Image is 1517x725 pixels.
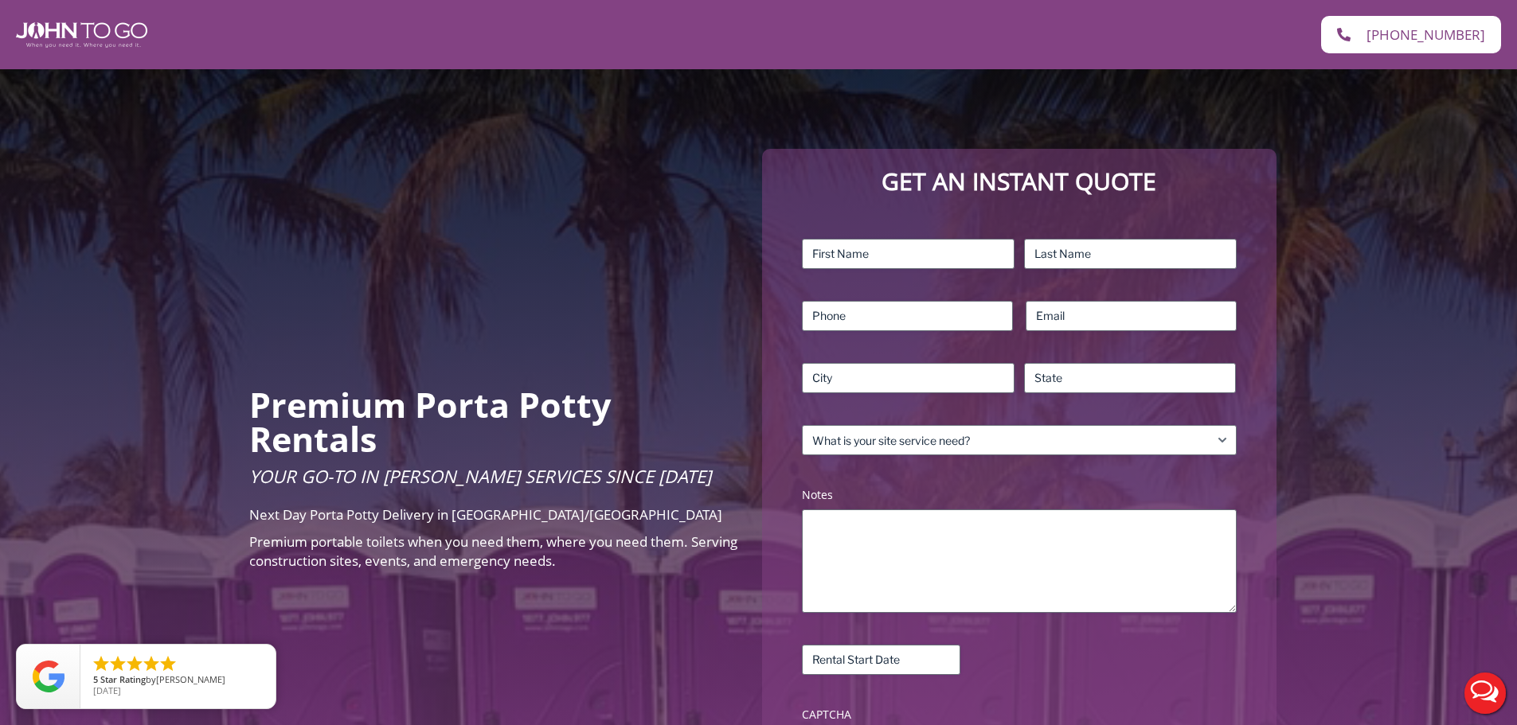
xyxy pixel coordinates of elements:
input: Rental Start Date [802,645,960,675]
input: City [802,363,1015,393]
span: [PHONE_NUMBER] [1366,28,1485,41]
input: Last Name [1024,239,1237,269]
p: Get an Instant Quote [778,165,1260,199]
input: Email [1026,301,1237,331]
span: 5 [93,673,98,685]
li:  [142,654,161,673]
span: Premium portable toilets when you need them, where you need them. Serving construction sites, eve... [249,532,737,570]
li:  [92,654,111,673]
input: Phone [802,301,1013,331]
input: State [1024,363,1237,393]
li:  [108,654,127,673]
label: CAPTCHA [802,707,1236,723]
span: [PERSON_NAME] [156,673,225,685]
span: Your Go-To in [PERSON_NAME] Services Since [DATE] [249,464,711,488]
span: by [93,675,263,686]
span: [DATE] [93,684,121,696]
img: John To Go [16,22,147,48]
li:  [125,654,144,673]
a: [PHONE_NUMBER] [1321,16,1501,53]
input: First Name [802,239,1015,269]
label: Notes [802,487,1236,503]
li:  [158,654,178,673]
button: Live Chat [1453,661,1517,725]
img: Review Rating [33,661,65,692]
h2: Premium Porta Potty Rentals [249,388,739,456]
span: Star Rating [100,673,146,685]
span: Next Day Porta Potty Delivery in [GEOGRAPHIC_DATA]/[GEOGRAPHIC_DATA] [249,505,722,524]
